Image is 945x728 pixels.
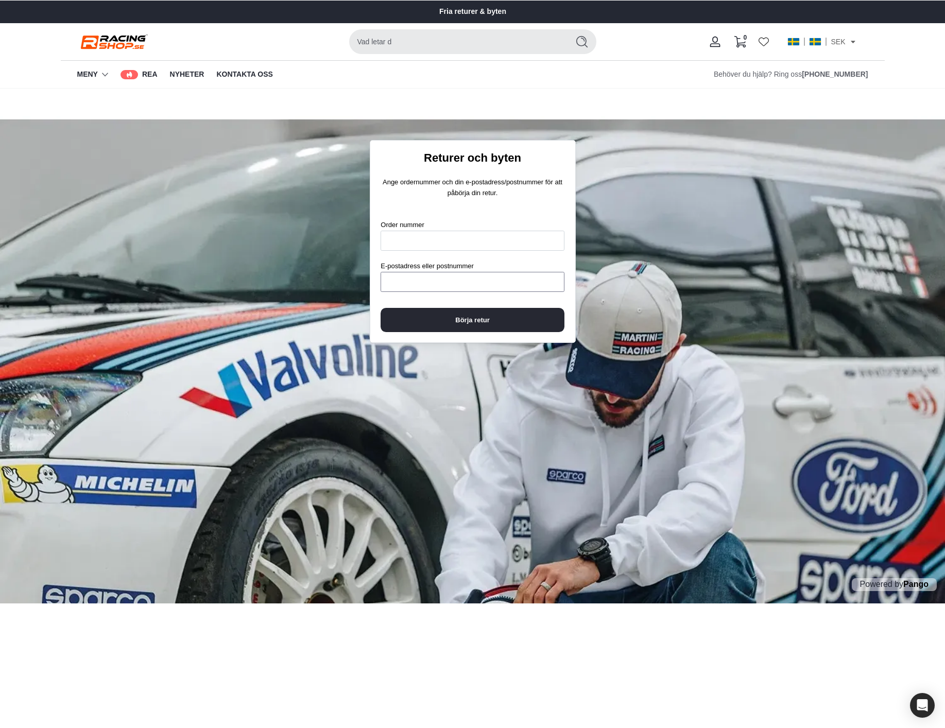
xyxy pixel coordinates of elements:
[903,580,929,588] a: Pango
[170,61,204,89] a: Nyheter
[809,38,821,46] img: se
[852,578,937,591] p: Powered by
[329,3,617,21] slider-component: Bildspel
[381,177,564,199] p: Ange ordernummer och din e-postadress/postnummer för att påbörja din retur.
[802,69,868,80] a: Ring oss på +46303-40 49 05
[439,6,506,18] a: Fria returer & byten
[170,69,204,80] span: Nyheter
[77,61,108,89] summary: Meny
[455,308,489,332] span: Börja retur
[381,151,564,166] h1: Returer och byten
[714,69,868,80] div: Behöver du hjälp? Ring oss
[728,25,752,58] modal-opener: Varukorgsfack
[728,25,752,58] a: Varukorg
[77,69,98,80] a: Meny
[831,37,845,47] span: SEK
[381,308,564,332] button: Börja retur
[349,29,563,54] input: Sök på webbplatsen
[121,61,158,89] a: REA
[142,69,158,80] span: REA
[381,261,474,271] label: E-postadress eller postnummer
[77,32,149,51] a: Racing shop Racing shop
[381,220,424,230] label: Order nummer
[910,693,935,718] div: Open Intercom Messenger
[216,69,272,80] span: Kontakta oss
[77,32,149,51] img: Racing shop
[759,37,769,47] a: Wishlist page link
[787,38,800,46] img: se
[216,61,272,89] a: Kontakta oss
